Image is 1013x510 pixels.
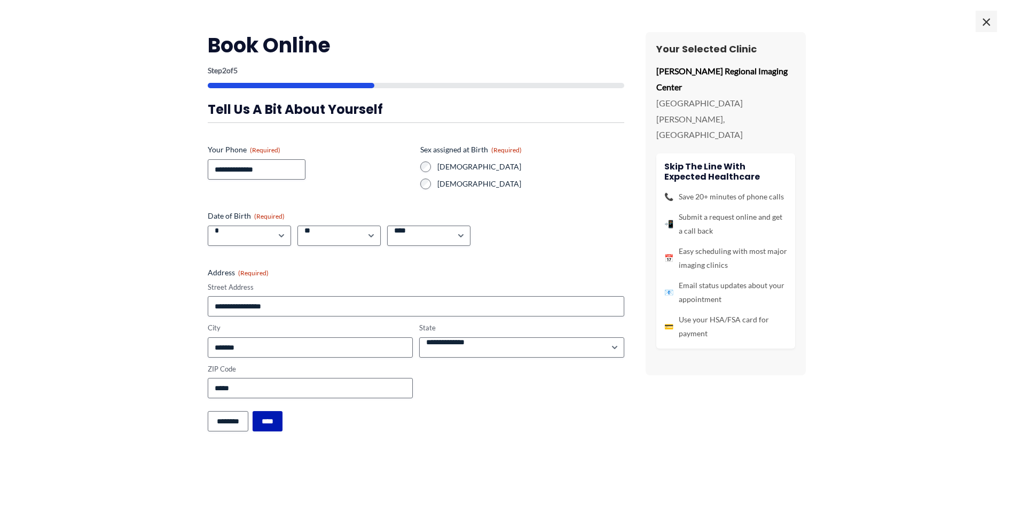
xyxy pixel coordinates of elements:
[208,32,624,58] h2: Book Online
[664,217,673,231] span: 📲
[208,267,269,278] legend: Address
[664,161,787,182] h4: Skip the line with Expected Healthcare
[664,285,673,299] span: 📧
[491,146,522,154] span: (Required)
[656,43,795,55] h3: Your Selected Clinic
[664,210,787,238] li: Submit a request online and get a call back
[664,244,787,272] li: Easy scheduling with most major imaging clinics
[419,323,624,333] label: State
[222,66,226,75] span: 2
[233,66,238,75] span: 5
[250,146,280,154] span: (Required)
[664,279,787,306] li: Email status updates about your appointment
[208,144,412,155] label: Your Phone
[437,161,624,172] label: [DEMOGRAPHIC_DATA]
[208,211,285,221] legend: Date of Birth
[664,251,673,265] span: 📅
[420,144,522,155] legend: Sex assigned at Birth
[238,269,269,277] span: (Required)
[664,320,673,334] span: 💳
[208,364,413,374] label: ZIP Code
[208,323,413,333] label: City
[254,212,285,220] span: (Required)
[664,190,787,204] li: Save 20+ minutes of phone calls
[976,11,997,32] span: ×
[664,313,787,341] li: Use your HSA/FSA card for payment
[208,67,624,74] p: Step of
[664,190,673,204] span: 📞
[208,282,624,292] label: Street Address
[208,101,624,118] h3: Tell us a bit about yourself
[437,179,624,189] label: [DEMOGRAPHIC_DATA]
[656,95,795,143] p: [GEOGRAPHIC_DATA][PERSON_NAME], [GEOGRAPHIC_DATA]
[656,63,795,95] p: [PERSON_NAME] Regional Imaging Center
